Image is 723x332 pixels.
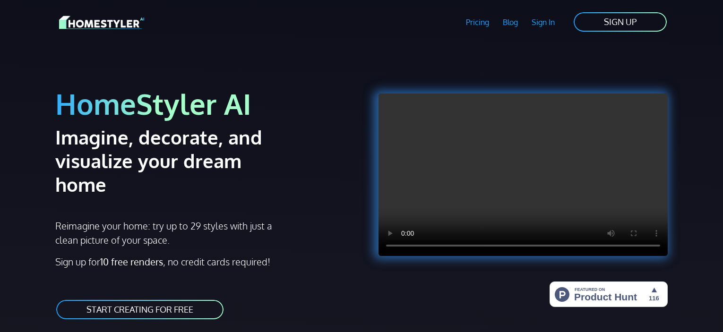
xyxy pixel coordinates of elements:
a: Pricing [459,11,496,33]
a: START CREATING FOR FREE [55,299,224,320]
a: SIGN UP [573,11,668,33]
img: HomeStyler AI logo [59,14,144,31]
h1: HomeStyler AI [55,86,356,121]
a: Blog [496,11,525,33]
img: HomeStyler AI - Interior Design Made Easy: One Click to Your Dream Home | Product Hunt [550,281,668,307]
p: Sign up for , no credit cards required! [55,255,356,269]
strong: 10 free renders [100,255,163,268]
h2: Imagine, decorate, and visualize your dream home [55,125,296,196]
a: Sign In [525,11,561,33]
p: Reimagine your home: try up to 29 styles with just a clean picture of your space. [55,219,281,247]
